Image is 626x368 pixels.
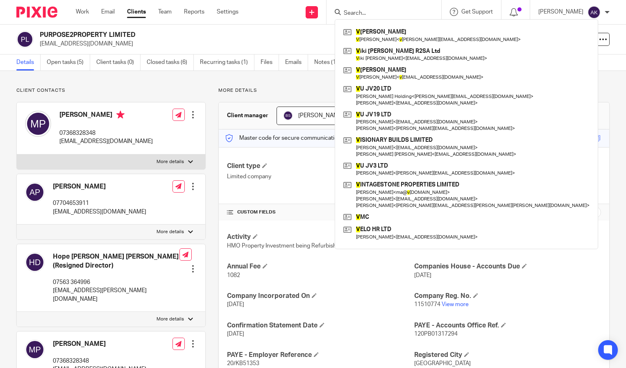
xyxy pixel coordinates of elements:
p: More details [156,316,184,323]
img: svg%3E [25,111,51,137]
span: 1082 [227,273,240,278]
input: Search [343,10,417,17]
p: 07563 364996 [53,278,179,286]
span: [PERSON_NAME] [298,113,343,118]
a: Closed tasks (6) [147,55,194,70]
a: Notes (1) [314,55,344,70]
img: svg%3E [25,182,45,202]
a: Client tasks (0) [96,55,141,70]
img: svg%3E [283,111,293,120]
p: [EMAIL_ADDRESS][DOMAIN_NAME] [40,40,498,48]
img: svg%3E [16,31,34,48]
a: Team [158,8,172,16]
h4: PAYE - Employer Reference [227,351,414,359]
a: Open tasks (5) [47,55,90,70]
p: [EMAIL_ADDRESS][DOMAIN_NAME] [59,137,153,145]
h4: Activity [227,233,414,241]
h4: Company Incorporated On [227,292,414,300]
p: [EMAIL_ADDRESS][PERSON_NAME][DOMAIN_NAME] [53,286,179,303]
a: Settings [217,8,238,16]
p: [PERSON_NAME] [538,8,583,16]
span: [DATE] [414,273,431,278]
span: 120PB01317294 [414,331,458,337]
h3: Client manager [227,111,268,120]
span: 20/KB51353 [227,361,259,366]
span: [GEOGRAPHIC_DATA] [414,361,471,366]
p: 07704653911 [53,199,146,207]
a: Emails [285,55,308,70]
p: [EMAIL_ADDRESS][DOMAIN_NAME] [53,208,146,216]
a: Recurring tasks (1) [200,55,254,70]
p: Master code for secure communications and files [225,134,366,142]
img: svg%3E [25,252,45,272]
h4: Companies House - Accounts Due [414,262,601,271]
a: View more [442,302,469,307]
h4: Company Reg. No. [414,292,601,300]
h4: Registered City [414,351,601,359]
h4: CUSTOM FIELDS [227,209,414,216]
p: More details [156,159,184,165]
p: 07368328348 [59,129,153,137]
i: Primary [116,111,125,119]
p: 07368328348 [53,357,146,365]
a: Email [101,8,115,16]
a: Clients [127,8,146,16]
img: Pixie [16,7,57,18]
h4: [PERSON_NAME] [53,182,146,191]
h4: Confirmation Statement Date [227,321,414,330]
span: [DATE] [227,302,244,307]
img: svg%3E [587,6,601,19]
p: Client contacts [16,87,206,94]
span: [DATE] [227,331,244,337]
span: 11510774 [414,302,440,307]
p: More details [156,229,184,235]
a: Details [16,55,41,70]
p: Limited company [227,173,414,181]
span: Get Support [461,9,493,15]
h4: Hope [PERSON_NAME] [PERSON_NAME] (Resigned Director) [53,252,179,270]
h4: PAYE - Accounts Office Ref. [414,321,601,330]
h2: PURPOSE2PROPERTY LIMITED [40,31,406,39]
a: Reports [184,8,204,16]
img: svg%3E [25,340,45,359]
h4: Annual Fee [227,262,414,271]
span: HMO Property Investment being Refurbished first [227,243,354,249]
h4: Client type [227,162,414,170]
h4: [PERSON_NAME] [53,340,146,348]
h4: [PERSON_NAME] [59,111,153,121]
a: Work [76,8,89,16]
a: Files [261,55,279,70]
p: More details [218,87,610,94]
